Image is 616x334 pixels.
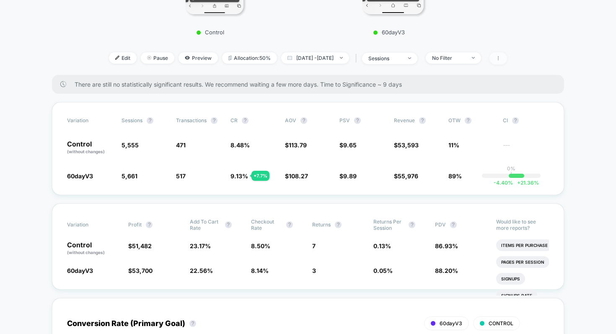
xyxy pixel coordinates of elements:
[408,57,411,59] img: end
[75,81,547,88] span: There are still no statistically significant results. We recommend waiting a few more days . Time...
[179,52,218,64] span: Preview
[251,242,270,249] span: 8.50 %
[190,267,213,274] span: 22.56 %
[394,172,418,180] span: $
[137,29,284,36] p: Control
[496,256,549,268] li: Pages Per Session
[465,117,471,124] button: ?
[122,172,137,180] span: 5,661
[251,267,269,274] span: 8.14 %
[289,172,308,180] span: 108.27
[394,141,419,149] span: $
[496,218,549,231] p: Would like to see more reports?
[343,141,357,149] span: 9.65
[496,273,525,285] li: Signups
[146,221,153,228] button: ?
[340,57,343,59] img: end
[496,239,553,251] li: Items Per Purchase
[409,221,415,228] button: ?
[339,172,357,180] span: $
[517,180,520,186] span: +
[316,29,462,36] p: 60dayV3
[354,117,361,124] button: ?
[230,141,250,149] span: 8.48 %
[67,172,93,180] span: 60dayV3
[176,141,186,149] span: 471
[190,242,211,249] span: 23.17 %
[312,267,316,274] span: 3
[339,141,357,149] span: $
[189,320,196,327] button: ?
[286,221,293,228] button: ?
[67,141,113,155] p: Control
[281,52,349,64] span: [DATE] - [DATE]
[141,52,174,64] span: Pause
[496,290,537,301] li: Signups Rate
[513,180,539,186] span: 21.36 %
[176,172,186,180] span: 517
[472,57,475,59] img: end
[435,221,446,228] span: PDV
[230,117,238,123] span: CR
[512,117,519,124] button: ?
[432,55,466,61] div: No Filter
[128,267,153,274] span: $
[251,218,282,231] span: Checkout Rate
[489,320,513,326] span: CONTROL
[373,267,393,274] span: 0.05 %
[300,117,307,124] button: ?
[132,267,153,274] span: 53,700
[251,171,269,181] div: + 7.7 %
[494,180,513,186] span: -4.40 %
[289,141,307,149] span: 113.79
[285,141,307,149] span: $
[132,242,152,249] span: 51,482
[503,143,549,155] span: ---
[285,172,308,180] span: $
[222,52,277,64] span: Allocation: 50%
[339,117,350,123] span: PSV
[176,117,207,123] span: Transactions
[147,56,151,60] img: end
[147,117,153,124] button: ?
[211,117,217,124] button: ?
[435,242,458,249] span: 86.93 %
[312,221,331,228] span: Returns
[67,250,105,255] span: (without changes)
[394,117,415,123] span: Revenue
[67,149,105,154] span: (without changes)
[440,320,462,326] span: 60dayV3
[128,242,152,249] span: $
[503,117,549,124] span: CI
[448,141,459,149] span: 11%
[128,221,142,228] span: Profit
[448,117,494,124] span: OTW
[507,165,515,172] p: 0%
[228,56,232,60] img: rebalance
[335,221,342,228] button: ?
[67,117,113,124] span: Variation
[419,117,426,124] button: ?
[450,221,457,228] button: ?
[242,117,248,124] button: ?
[225,221,232,228] button: ?
[398,172,418,180] span: 55,976
[190,218,221,231] span: Add To Cart Rate
[115,56,119,60] img: edit
[343,172,357,180] span: 9.89
[510,172,512,178] p: |
[67,267,93,274] span: 60dayV3
[373,218,404,231] span: Returns Per Session
[287,56,292,60] img: calendar
[312,242,316,249] span: 7
[368,55,402,62] div: sessions
[353,52,362,64] span: |
[285,117,296,123] span: AOV
[122,141,139,149] span: 5,555
[122,117,142,123] span: Sessions
[67,242,120,256] p: Control
[109,52,137,64] span: Edit
[373,242,391,249] span: 0.13 %
[435,267,458,274] span: 88.20 %
[398,141,419,149] span: 53,593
